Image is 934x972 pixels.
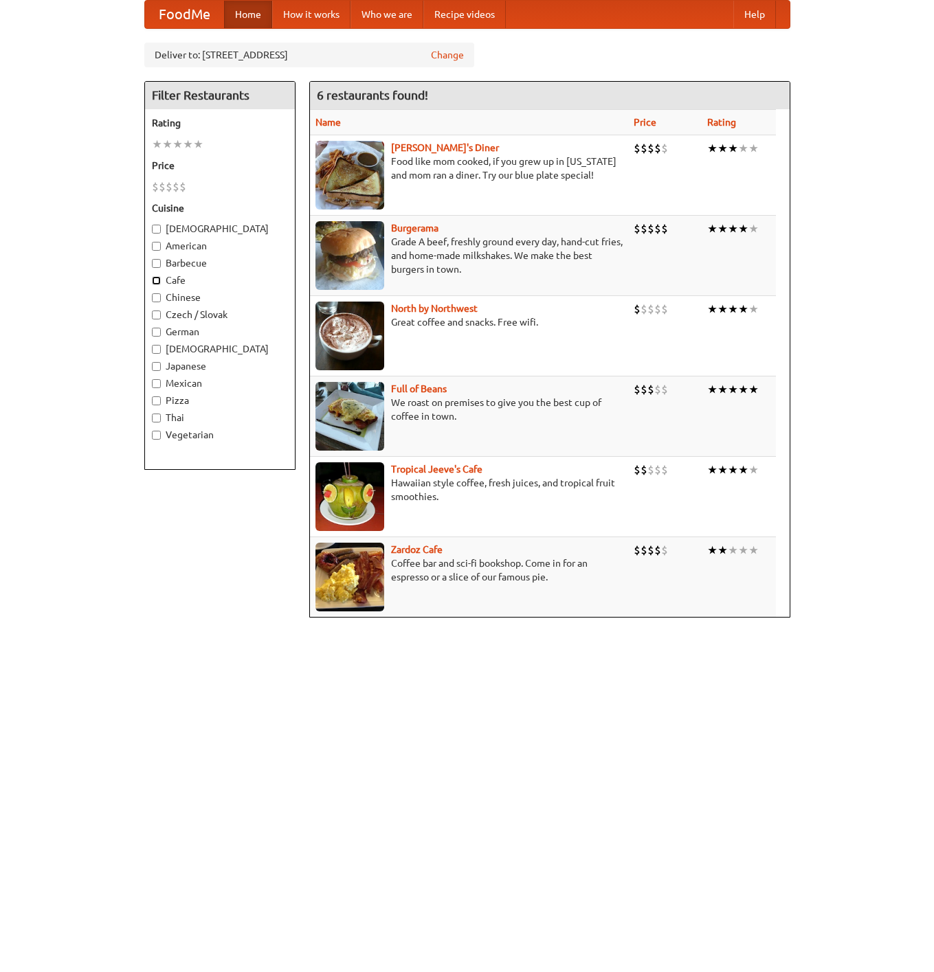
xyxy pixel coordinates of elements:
[654,543,661,558] li: $
[152,291,288,304] label: Chinese
[315,396,623,423] p: We roast on premises to give you the best cup of coffee in town.
[718,462,728,477] li: ★
[728,302,738,317] li: ★
[315,155,623,182] p: Food like mom cooked, if you grew up in [US_STATE] and mom ran a diner. Try our blue plate special!
[641,543,647,558] li: $
[641,302,647,317] li: $
[152,362,161,371] input: Japanese
[152,201,288,215] h5: Cuisine
[152,137,162,152] li: ★
[391,223,438,234] a: Burgerama
[152,273,288,287] label: Cafe
[431,48,464,62] a: Change
[179,179,186,194] li: $
[647,141,654,156] li: $
[634,462,641,477] li: $
[152,428,288,442] label: Vegetarian
[152,342,288,356] label: [DEMOGRAPHIC_DATA]
[152,116,288,130] h5: Rating
[634,117,656,128] a: Price
[647,221,654,236] li: $
[315,476,623,504] p: Hawaiian style coffee, fresh juices, and tropical fruit smoothies.
[315,556,623,584] p: Coffee bar and sci-fi bookshop. Come in for an espresso or a slice of our famous pie.
[423,1,506,28] a: Recipe videos
[654,302,661,317] li: $
[661,543,668,558] li: $
[351,1,423,28] a: Who we are
[634,543,641,558] li: $
[315,117,341,128] a: Name
[647,302,654,317] li: $
[152,293,161,302] input: Chinese
[315,543,384,611] img: zardoz.jpg
[391,383,447,394] a: Full of Beans
[718,221,728,236] li: ★
[707,302,718,317] li: ★
[707,117,736,128] a: Rating
[152,328,161,337] input: German
[634,141,641,156] li: $
[152,394,288,407] label: Pizza
[728,382,738,397] li: ★
[152,414,161,422] input: Thai
[733,1,776,28] a: Help
[272,1,351,28] a: How it works
[738,543,748,558] li: ★
[391,544,443,555] b: Zardoz Cafe
[654,462,661,477] li: $
[707,462,718,477] li: ★
[647,382,654,397] li: $
[641,221,647,236] li: $
[707,141,718,156] li: ★
[641,462,647,477] li: $
[166,179,173,194] li: $
[661,382,668,397] li: $
[145,82,295,109] h4: Filter Restaurants
[152,396,161,405] input: Pizza
[707,382,718,397] li: ★
[152,259,161,268] input: Barbecue
[738,221,748,236] li: ★
[748,382,759,397] li: ★
[144,43,474,67] div: Deliver to: [STREET_ADDRESS]
[647,543,654,558] li: $
[738,302,748,317] li: ★
[661,141,668,156] li: $
[152,325,288,339] label: German
[748,462,759,477] li: ★
[641,141,647,156] li: $
[661,221,668,236] li: $
[661,462,668,477] li: $
[159,179,166,194] li: $
[728,462,738,477] li: ★
[152,179,159,194] li: $
[634,302,641,317] li: $
[315,382,384,451] img: beans.jpg
[152,239,288,253] label: American
[152,359,288,373] label: Japanese
[391,303,478,314] a: North by Northwest
[193,137,203,152] li: ★
[647,462,654,477] li: $
[315,235,623,276] p: Grade A beef, freshly ground every day, hand-cut fries, and home-made milkshakes. We make the bes...
[654,141,661,156] li: $
[162,137,173,152] li: ★
[152,376,288,390] label: Mexican
[317,89,428,102] ng-pluralize: 6 restaurants found!
[152,310,161,319] input: Czech / Slovak
[728,221,738,236] li: ★
[654,221,661,236] li: $
[152,256,288,270] label: Barbecue
[707,543,718,558] li: ★
[152,345,161,354] input: [DEMOGRAPHIC_DATA]
[707,221,718,236] li: ★
[183,137,193,152] li: ★
[718,141,728,156] li: ★
[738,141,748,156] li: ★
[391,464,482,475] b: Tropical Jeeve's Cafe
[738,382,748,397] li: ★
[748,543,759,558] li: ★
